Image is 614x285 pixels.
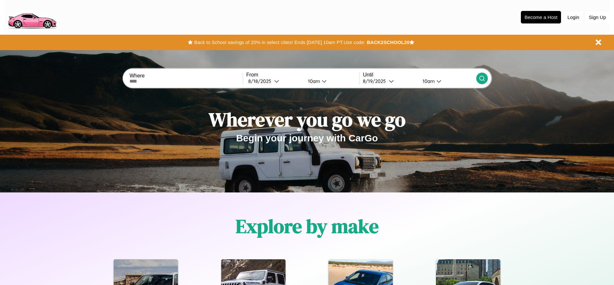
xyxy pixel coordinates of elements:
label: From [246,72,359,78]
button: Become a Host [521,11,561,23]
button: Sign Up [586,11,609,23]
label: Where [129,73,242,79]
div: 8 / 19 / 2025 [363,78,389,84]
button: 10am [303,78,359,85]
button: Back to School savings of 20% in select cities! Ends [DATE] 10am PT.Use code: [193,38,367,47]
img: logo [5,3,59,30]
div: 10am [305,78,322,84]
div: 8 / 18 / 2025 [248,78,274,84]
b: BACK2SCHOOL20 [367,40,409,45]
h1: Explore by make [236,213,379,239]
button: 10am [417,78,476,85]
label: Until [363,72,476,78]
button: 8/18/2025 [246,78,303,85]
div: 10am [419,78,436,84]
button: Login [564,11,583,23]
